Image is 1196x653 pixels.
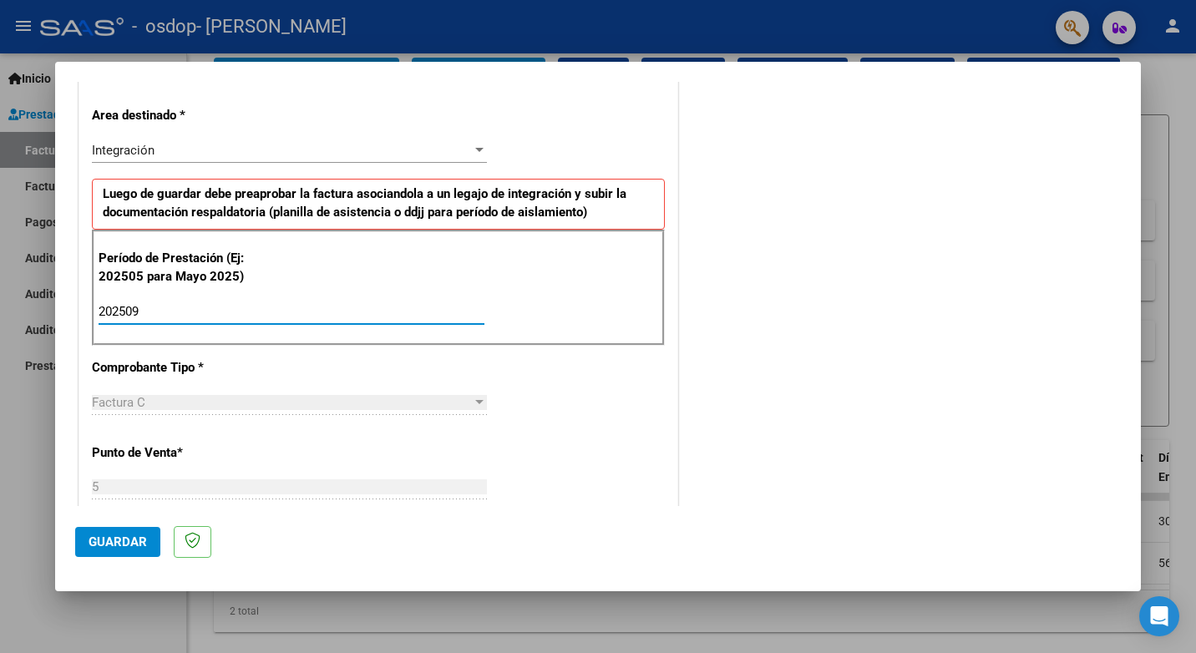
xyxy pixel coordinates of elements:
[92,143,155,158] span: Integración
[92,358,264,377] p: Comprobante Tipo *
[92,106,264,125] p: Area destinado *
[89,534,147,549] span: Guardar
[75,527,160,557] button: Guardar
[103,186,626,220] strong: Luego de guardar debe preaprobar la factura asociandola a un legajo de integración y subir la doc...
[92,443,264,463] p: Punto de Venta
[92,395,145,410] span: Factura C
[1139,596,1179,636] div: Open Intercom Messenger
[99,249,266,286] p: Período de Prestación (Ej: 202505 para Mayo 2025)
